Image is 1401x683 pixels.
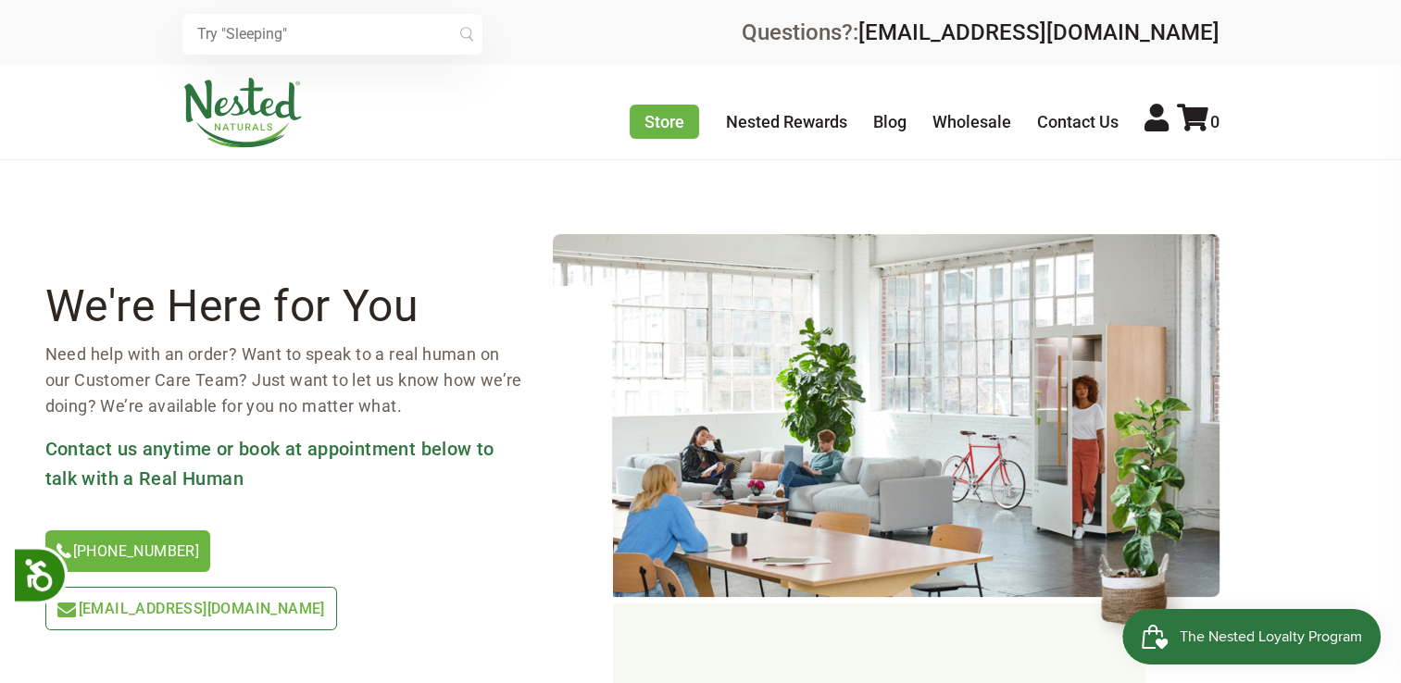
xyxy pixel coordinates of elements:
h3: Contact us anytime or book at appointment below to talk with a Real Human [45,434,523,493]
span: 0 [1210,112,1220,131]
span: [EMAIL_ADDRESS][DOMAIN_NAME] [79,600,325,617]
a: Blog [873,112,907,131]
div: Questions?: [742,21,1220,43]
p: Need help with an order? Want to speak to a real human on our Customer Care Team? Just want to le... [45,341,523,419]
img: contact-header.png [553,234,1220,597]
a: Contact Us [1037,112,1119,131]
a: [EMAIL_ADDRESS][DOMAIN_NAME] [45,587,337,630]
a: Nested Rewards [726,112,847,131]
a: 0 [1177,112,1220,131]
input: Try "Sleeping" [182,14,482,55]
img: contact-header-flower.png [1082,373,1220,650]
a: [EMAIL_ADDRESS][DOMAIN_NAME] [858,19,1220,45]
iframe: Button to open loyalty program pop-up [1122,609,1382,664]
a: Wholesale [932,112,1011,131]
img: Nested Naturals [182,78,303,148]
img: icon-email-light-green.svg [57,602,76,617]
a: Store [630,105,699,139]
h2: We're Here for You [45,286,523,327]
